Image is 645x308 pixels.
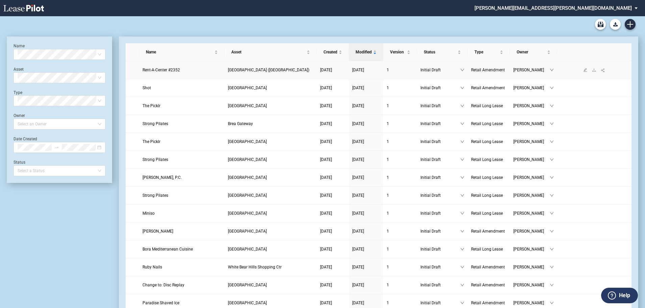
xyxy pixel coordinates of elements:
[228,121,253,126] span: Brea Gateway
[471,138,507,145] a: Retail Long Lease
[471,157,503,162] span: Retail Long Lease
[143,121,168,126] span: Strong Pilates
[387,102,414,109] a: 1
[143,247,193,252] span: Bora Mediterranean Cuisine
[471,228,507,235] a: Retail Amendment
[583,68,587,72] span: edit
[228,86,267,90] span: Milestone Plaza
[14,113,25,118] label: Owner
[320,139,332,144] span: [DATE]
[513,156,550,163] span: [PERSON_NAME]
[460,86,464,90] span: down
[352,283,364,287] span: [DATE]
[468,43,510,61] th: Type
[420,300,460,306] span: Initial Draft
[471,174,507,181] a: Retail Long Lease
[143,246,222,253] a: Bora Mediterranean Cuisine
[352,247,364,252] span: [DATE]
[550,86,554,90] span: down
[513,264,550,270] span: [PERSON_NAME]
[143,157,168,162] span: Strong Pilates
[352,102,380,109] a: [DATE]
[513,210,550,217] span: [PERSON_NAME]
[352,192,380,199] a: [DATE]
[352,67,380,73] a: [DATE]
[352,229,364,234] span: [DATE]
[471,86,505,90] span: Retail Amendment
[320,121,332,126] span: [DATE]
[320,210,345,217] a: [DATE]
[14,44,25,48] label: Name
[581,68,590,72] a: edit
[320,157,332,162] span: [DATE]
[550,140,554,144] span: down
[317,43,349,61] th: Created
[352,228,380,235] a: [DATE]
[550,229,554,233] span: down
[387,175,389,180] span: 1
[143,283,184,287] span: Change to: Disc Replay
[14,137,37,141] label: Date Created
[420,210,460,217] span: Initial Draft
[320,229,332,234] span: [DATE]
[387,192,414,199] a: 1
[228,282,313,288] a: [GEOGRAPHIC_DATA]
[471,121,503,126] span: Retail Long Lease
[460,104,464,108] span: down
[143,102,222,109] a: The Picklr
[471,85,507,91] a: Retail Amendment
[352,246,380,253] a: [DATE]
[390,49,406,55] span: Version
[460,265,464,269] span: down
[228,85,313,91] a: [GEOGRAPHIC_DATA]
[228,174,313,181] a: [GEOGRAPHIC_DATA]
[225,43,317,61] th: Asset
[143,229,173,234] span: Michaels
[550,175,554,180] span: down
[320,282,345,288] a: [DATE]
[352,156,380,163] a: [DATE]
[352,157,364,162] span: [DATE]
[420,138,460,145] span: Initial Draft
[383,43,417,61] th: Version
[550,104,554,108] span: down
[143,211,155,216] span: Miniso
[460,229,464,233] span: down
[387,264,414,270] a: 1
[387,120,414,127] a: 1
[471,265,505,269] span: Retail Amendment
[417,43,468,61] th: Status
[387,193,389,198] span: 1
[550,122,554,126] span: down
[352,121,364,126] span: [DATE]
[387,300,414,306] a: 1
[460,68,464,72] span: down
[143,68,180,72] span: Rent-A-Center #2352
[139,43,225,61] th: Name
[471,103,503,108] span: Retail Long Lease
[619,291,630,300] label: Help
[513,282,550,288] span: [PERSON_NAME]
[228,175,267,180] span: Highridge Plaza
[601,288,638,303] button: Help
[320,138,345,145] a: [DATE]
[387,138,414,145] a: 1
[352,120,380,127] a: [DATE]
[471,282,507,288] a: Retail Amendment
[550,265,554,269] span: down
[352,68,364,72] span: [DATE]
[352,264,380,270] a: [DATE]
[387,156,414,163] a: 1
[460,301,464,305] span: down
[471,211,503,216] span: Retail Long Lease
[387,210,414,217] a: 1
[352,86,364,90] span: [DATE]
[387,229,389,234] span: 1
[143,138,222,145] a: The Picklr
[517,49,546,55] span: Owner
[228,265,282,269] span: White Bear Hills Shopping Ctr
[513,174,550,181] span: [PERSON_NAME]
[595,19,606,30] a: Archive
[320,85,345,91] a: [DATE]
[320,156,345,163] a: [DATE]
